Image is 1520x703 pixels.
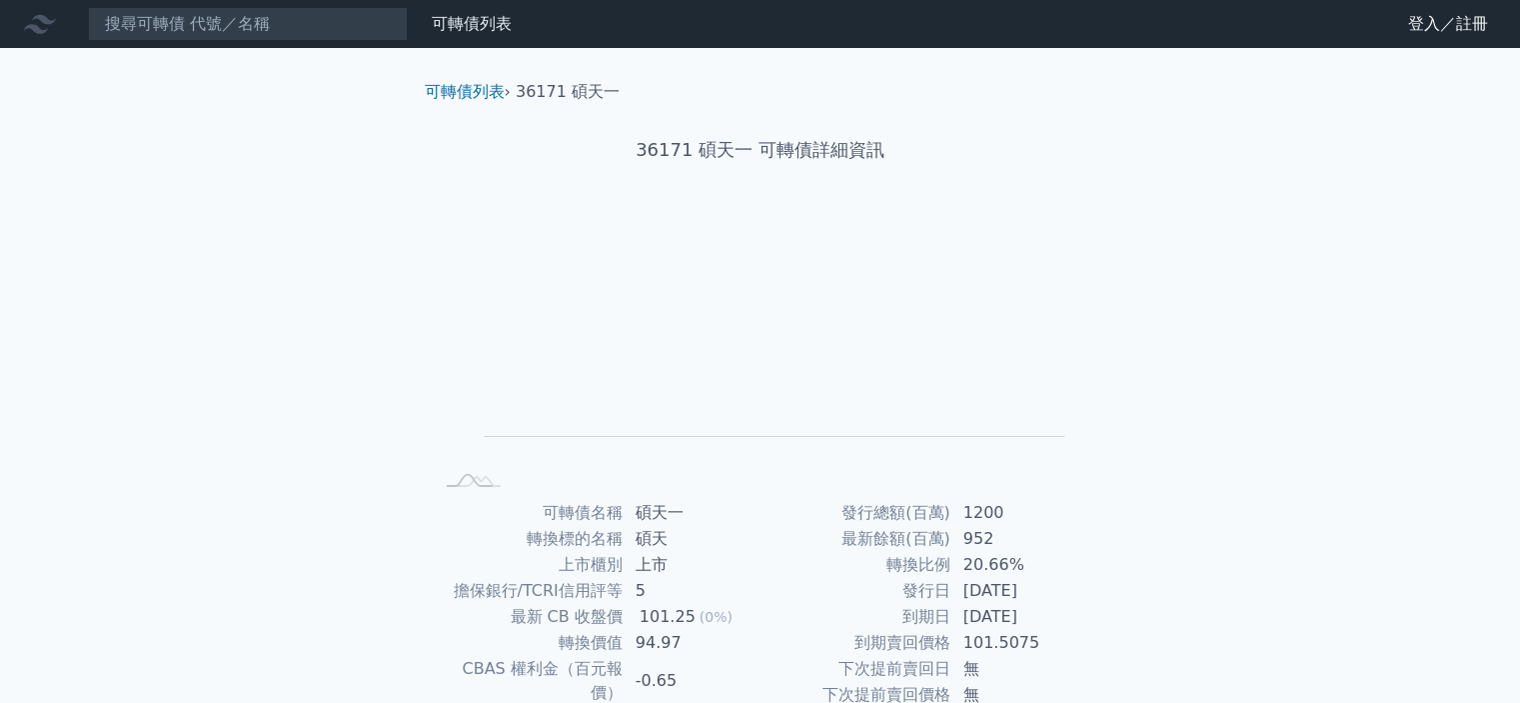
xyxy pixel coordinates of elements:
td: 轉換價值 [433,630,624,656]
td: 發行日 [760,578,951,604]
td: 可轉債名稱 [433,500,624,526]
g: Chart [466,227,1065,466]
td: 到期賣回價格 [760,630,951,656]
td: 擔保銀行/TCRI信用評等 [433,578,624,604]
h1: 36171 碩天一 可轉債詳細資訊 [409,136,1112,164]
td: 發行總額(百萬) [760,500,951,526]
td: 碩天一 [624,500,760,526]
a: 登入／註冊 [1392,8,1504,40]
td: 轉換標的名稱 [433,526,624,552]
td: 下次提前賣回日 [760,656,951,682]
td: 上市 [624,552,760,578]
li: › [425,80,511,104]
li: 36171 碩天一 [516,80,620,104]
td: 碩天 [624,526,760,552]
td: 最新 CB 收盤價 [433,604,624,630]
td: 20.66% [951,552,1088,578]
a: 可轉債列表 [425,82,505,101]
td: 到期日 [760,604,951,630]
a: 可轉債列表 [432,14,512,33]
td: 最新餘額(百萬) [760,526,951,552]
td: 1200 [951,500,1088,526]
span: (0%) [700,609,733,625]
td: 952 [951,526,1088,552]
div: 101.25 [636,605,700,629]
td: 上市櫃別 [433,552,624,578]
td: [DATE] [951,578,1088,604]
td: 無 [951,656,1088,682]
td: [DATE] [951,604,1088,630]
td: 101.5075 [951,630,1088,656]
input: 搜尋可轉債 代號／名稱 [88,7,408,41]
td: 5 [624,578,760,604]
td: 轉換比例 [760,552,951,578]
td: 94.97 [624,630,760,656]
